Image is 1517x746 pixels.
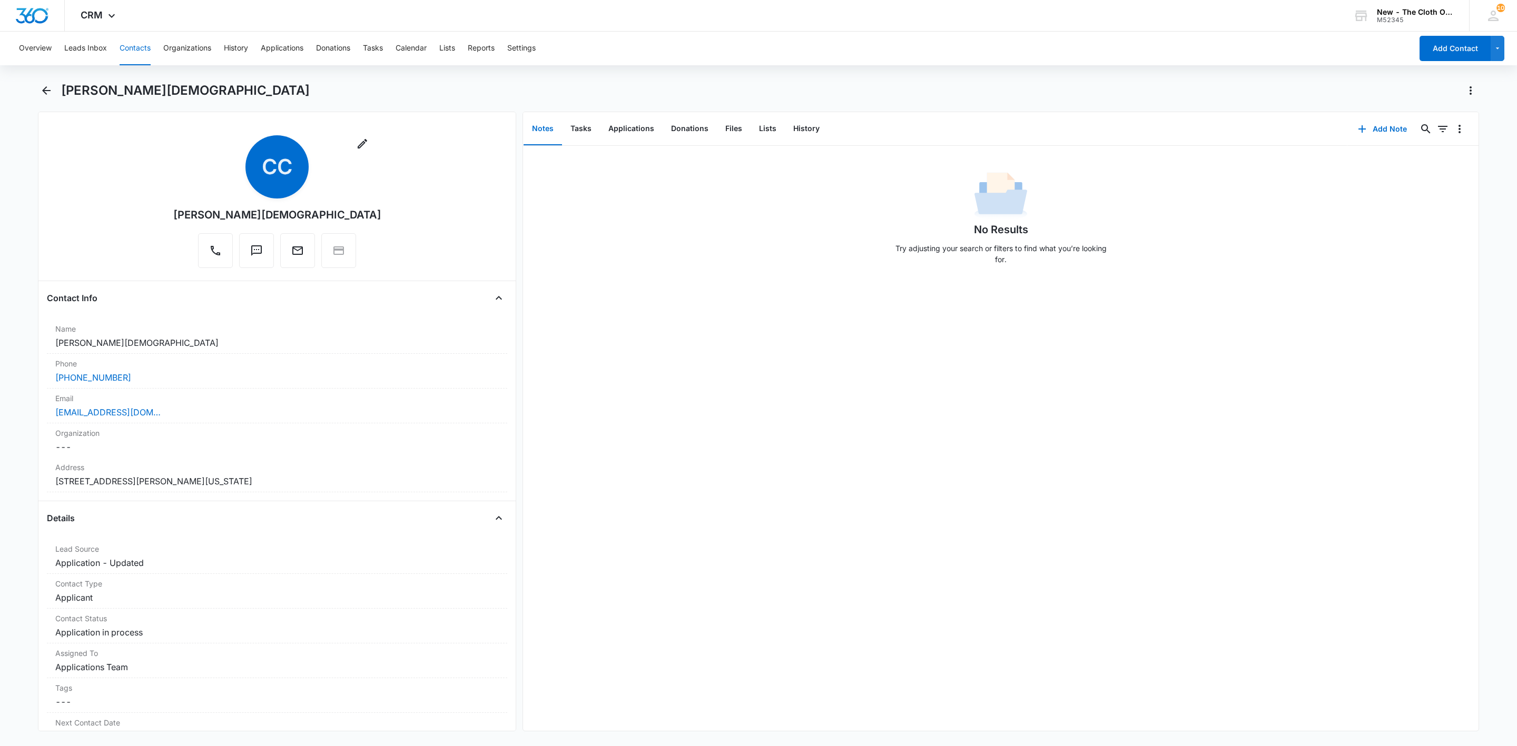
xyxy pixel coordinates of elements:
[81,9,103,21] span: CRM
[363,32,383,65] button: Tasks
[47,292,97,304] h4: Contact Info
[55,336,499,349] dd: [PERSON_NAME][DEMOGRAPHIC_DATA]
[55,462,499,473] label: Address
[1451,121,1468,137] button: Overflow Menu
[1377,8,1454,16] div: account name
[173,207,381,223] div: [PERSON_NAME][DEMOGRAPHIC_DATA]
[47,389,507,423] div: Email[EMAIL_ADDRESS][DOMAIN_NAME]
[239,233,274,268] button: Text
[61,83,310,98] h1: [PERSON_NAME][DEMOGRAPHIC_DATA]
[55,323,499,334] label: Name
[751,113,785,145] button: Lists
[468,32,495,65] button: Reports
[55,406,161,419] a: [EMAIL_ADDRESS][DOMAIN_NAME]
[19,32,52,65] button: Overview
[280,250,315,258] a: Email
[1420,36,1491,61] button: Add Contact
[663,113,717,145] button: Donations
[163,32,211,65] button: Organizations
[1434,121,1451,137] button: Filters
[55,591,499,604] dd: Applicant
[55,717,499,728] label: Next Contact Date
[55,556,499,569] dd: Application - Updated
[490,290,507,306] button: Close
[198,250,233,258] a: Call
[55,441,499,453] dd: ---
[55,682,499,693] label: Tags
[55,613,499,624] label: Contact Status
[47,354,507,389] div: Phone[PHONE_NUMBER]
[47,319,507,354] div: Name[PERSON_NAME][DEMOGRAPHIC_DATA]
[974,222,1028,237] h1: No Results
[261,32,303,65] button: Applications
[64,32,107,65] button: Leads Inbox
[524,113,562,145] button: Notes
[55,475,499,488] dd: [STREET_ADDRESS][PERSON_NAME][US_STATE]
[120,32,151,65] button: Contacts
[316,32,350,65] button: Donations
[47,512,75,524] h4: Details
[47,574,507,609] div: Contact TypeApplicant
[439,32,455,65] button: Lists
[1347,116,1417,142] button: Add Note
[507,32,536,65] button: Settings
[55,626,499,639] dd: Application in process
[717,113,751,145] button: Files
[198,233,233,268] button: Call
[396,32,427,65] button: Calendar
[1496,4,1505,12] span: 10
[55,648,499,659] label: Assigned To
[47,678,507,713] div: Tags---
[1417,121,1434,137] button: Search...
[490,510,507,526] button: Close
[55,371,131,384] a: [PHONE_NUMBER]
[224,32,248,65] button: History
[600,113,663,145] button: Applications
[1496,4,1505,12] div: notifications count
[55,661,499,673] dd: Applications Team
[1377,16,1454,24] div: account id
[1462,82,1479,99] button: Actions
[280,233,315,268] button: Email
[55,695,499,708] dd: ---
[974,169,1027,222] img: No Data
[890,243,1111,265] p: Try adjusting your search or filters to find what you’re looking for.
[55,427,499,439] label: Organization
[38,82,55,99] button: Back
[47,423,507,457] div: Organization---
[47,643,507,678] div: Assigned ToApplications Team
[55,543,499,554] label: Lead Source
[785,113,828,145] button: History
[55,578,499,589] label: Contact Type
[55,730,499,743] dd: ---
[47,609,507,643] div: Contact StatusApplication in process
[47,539,507,574] div: Lead SourceApplication - Updated
[55,393,499,404] label: Email
[47,457,507,492] div: Address[STREET_ADDRESS][PERSON_NAME][US_STATE]
[239,250,274,258] a: Text
[562,113,600,145] button: Tasks
[55,358,499,369] label: Phone
[245,135,309,198] span: CC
